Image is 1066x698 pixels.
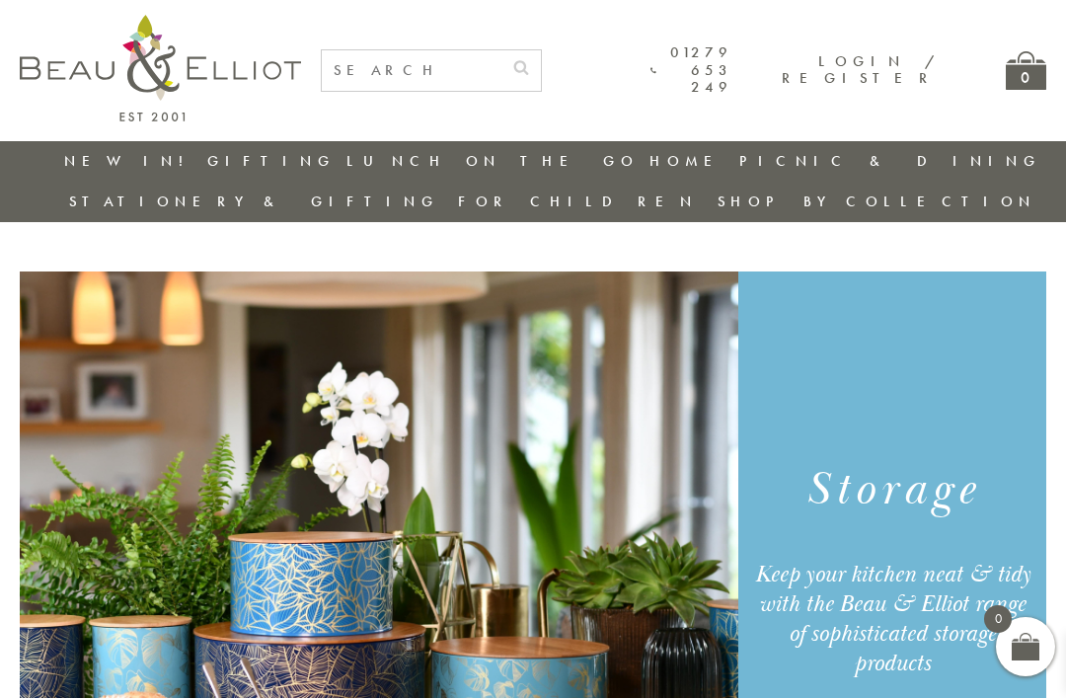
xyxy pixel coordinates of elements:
[20,15,301,121] img: logo
[754,460,1031,520] h1: Storage
[650,44,732,96] a: 01279 653 249
[754,560,1031,678] div: Keep your kitchen neat & tidy with the Beau & Elliot range of sophisticated storage products
[1006,51,1046,90] a: 0
[64,151,196,171] a: New in!
[322,50,501,91] input: SEARCH
[718,192,1036,211] a: Shop by collection
[458,192,698,211] a: For Children
[649,151,728,171] a: Home
[207,151,336,171] a: Gifting
[739,151,1041,171] a: Picnic & Dining
[782,51,937,88] a: Login / Register
[346,151,639,171] a: Lunch On The Go
[984,605,1012,633] span: 0
[69,192,439,211] a: Stationery & Gifting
